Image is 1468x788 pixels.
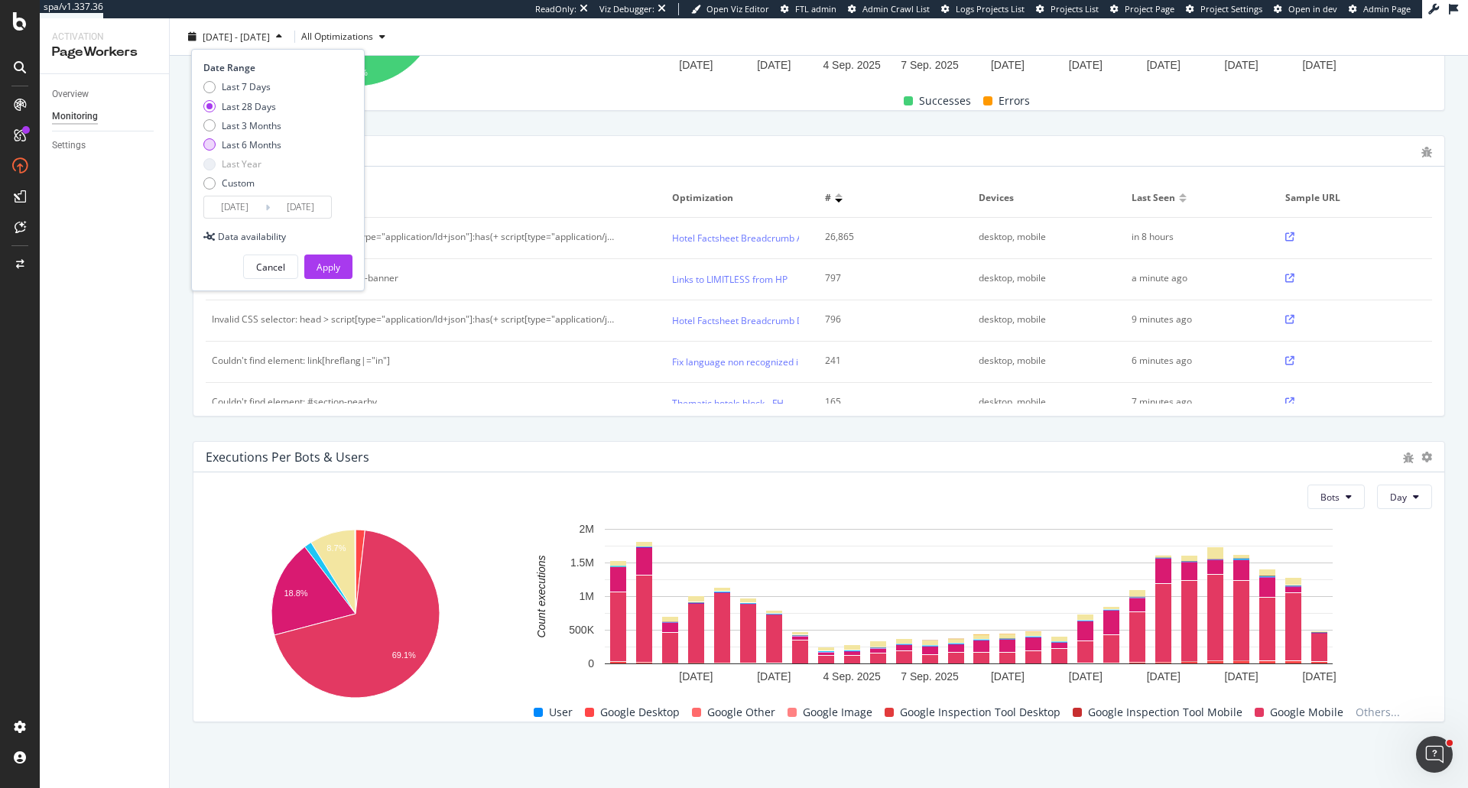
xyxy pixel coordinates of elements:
[1110,3,1174,15] a: Project Page
[999,92,1030,110] span: Errors
[1147,670,1181,683] text: [DATE]
[392,651,416,660] text: 69.1%
[218,230,286,243] div: Data availability
[1288,3,1337,15] span: Open in dev
[825,191,831,205] span: #
[679,59,713,71] text: [DATE]
[825,230,952,244] div: 26,865
[1132,191,1175,205] span: Last seen
[1132,354,1259,368] div: 6 minutes ago
[1036,3,1099,15] a: Projects List
[1200,3,1262,15] span: Project Settings
[1302,59,1336,71] text: [DATE]
[222,80,271,93] div: Last 7 Days
[1403,452,1414,463] div: bug
[203,30,270,43] span: [DATE] - [DATE]
[781,3,836,15] a: FTL admin
[1349,3,1411,15] a: Admin Page
[212,354,390,368] div: Couldn't find element: link[hreflang|="in"]
[823,59,881,71] text: 4 Sep. 2025
[825,395,952,409] div: 165
[569,624,594,637] text: 500K
[1132,230,1259,244] div: in 8 hours
[599,3,654,15] div: Viz Debugger:
[203,61,349,74] div: Date Range
[549,703,573,722] span: User
[1274,3,1337,15] a: Open in dev
[301,24,391,49] button: All Optimizations
[979,191,1116,205] span: Devices
[941,3,1025,15] a: Logs Projects List
[1416,736,1453,773] iframe: Intercom live chat
[52,138,158,154] a: Settings
[679,670,713,683] text: [DATE]
[991,670,1025,683] text: [DATE]
[52,138,86,154] div: Settings
[535,3,576,15] div: ReadOnly:
[1390,491,1407,504] span: Day
[304,255,352,279] button: Apply
[212,395,377,409] div: Couldn't find element: #section-nearby
[672,230,812,246] a: Hotel Factsheet Breadcrumb ALL
[222,118,281,131] div: Last 3 Months
[212,313,615,326] div: Invalid CSS selector: head > script[type="application/ld+json"]:has(+ script[type="application/js...
[52,109,158,125] a: Monitoring
[580,524,594,536] text: 2M
[672,191,810,205] span: Optimization
[212,230,615,244] div: Invalid CSS selector: head > script[type="application/ld+json"]:has(+ script[type="application/js...
[825,271,952,285] div: 797
[1069,59,1103,71] text: [DATE]
[514,521,1424,690] svg: A chart.
[52,31,157,44] div: Activation
[979,354,1106,368] div: desktop, mobile
[672,271,788,287] a: Links to LIMITLESS from HP
[52,109,98,125] div: Monitoring
[284,589,307,598] text: 18.8%
[222,157,261,170] div: Last Year
[979,313,1106,326] div: desktop, mobile
[979,395,1106,409] div: desktop, mobile
[991,59,1025,71] text: [DATE]
[848,3,930,15] a: Admin Crawl List
[862,3,930,15] span: Admin Crawl List
[691,3,769,15] a: Open Viz Editor
[1051,3,1099,15] span: Projects List
[672,313,809,329] a: Hotel Factsheet Breadcrumb DE
[1132,271,1259,285] div: a minute ago
[301,32,373,41] div: All Optimizations
[52,86,158,102] a: Overview
[270,196,331,218] input: End Date
[326,543,346,553] text: 8.7%
[52,44,157,61] div: PageWorkers
[206,521,505,709] svg: A chart.
[979,230,1106,244] div: desktop, mobile
[919,92,971,110] span: Successes
[206,449,369,465] div: Executions per Bots & Users
[823,670,881,683] text: 4 Sep. 2025
[1147,59,1181,71] text: [DATE]
[317,261,340,274] div: Apply
[243,255,298,279] button: Cancel
[222,177,255,190] div: Custom
[256,261,285,274] div: Cancel
[825,354,952,368] div: 241
[222,138,281,151] div: Last 6 Months
[803,703,872,722] span: Google Image
[212,191,656,205] span: Error
[204,196,265,218] input: Start Date
[901,59,959,71] text: 7 Sep. 2025
[1307,485,1365,509] button: Bots
[1421,147,1432,157] div: bug
[795,3,836,15] span: FTL admin
[1349,703,1406,722] span: Others...
[901,670,959,683] text: 7 Sep. 2025
[1377,485,1432,509] button: Day
[222,99,276,112] div: Last 28 Days
[535,556,547,638] text: Count executions
[1302,670,1336,683] text: [DATE]
[203,177,281,190] div: Custom
[707,703,775,722] span: Google Other
[900,703,1060,722] span: Google Inspection Tool Desktop
[1132,395,1259,409] div: 7 minutes ago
